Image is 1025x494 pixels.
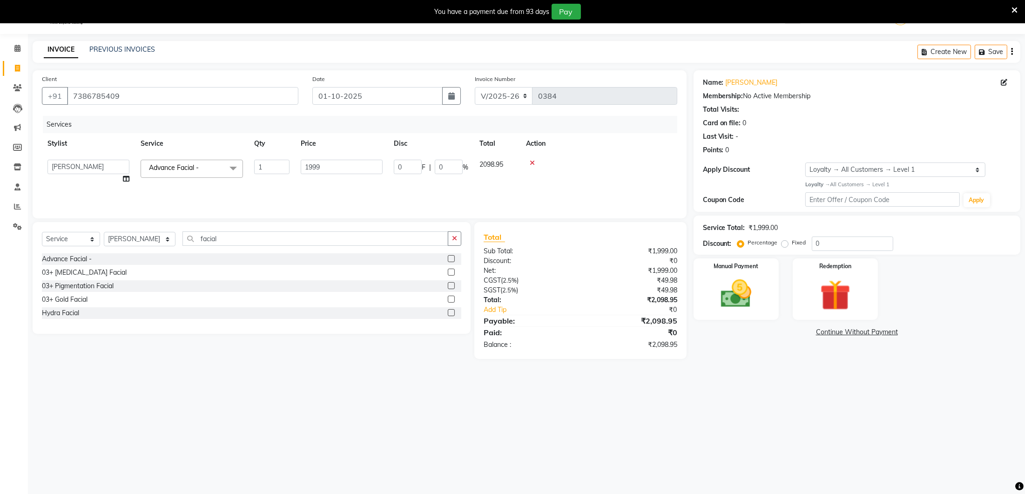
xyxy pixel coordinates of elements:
[477,340,580,350] div: Balance :
[42,87,68,105] button: +91
[580,276,684,285] div: ₹49.98
[42,75,57,83] label: Client
[580,340,684,350] div: ₹2,098.95
[477,315,580,326] div: Payable:
[805,192,959,207] input: Enter Offer / Coupon Code
[199,163,203,172] a: x
[477,305,598,315] a: Add Tip
[135,133,249,154] th: Service
[703,195,806,205] div: Coupon Code
[477,266,580,276] div: Net:
[736,132,739,142] div: -
[703,91,1011,101] div: No Active Membership
[703,145,724,155] div: Points:
[503,277,517,284] span: 2.5%
[42,133,135,154] th: Stylist
[964,193,990,207] button: Apply
[711,276,761,311] img: _cash.svg
[182,231,448,246] input: Search or Scan
[422,162,425,172] span: F
[484,286,500,294] span: SGST
[42,268,127,277] div: 03+ [MEDICAL_DATA] Facial
[295,133,388,154] th: Price
[477,276,580,285] div: ( )
[805,181,1011,189] div: All Customers → Level 1
[975,45,1007,59] button: Save
[43,116,684,133] div: Services
[149,163,199,172] span: Advance Facial -
[520,133,677,154] th: Action
[580,246,684,256] div: ₹1,999.00
[477,327,580,338] div: Paid:
[703,239,732,249] div: Discount:
[726,78,778,88] a: [PERSON_NAME]
[805,181,830,188] strong: Loyalty →
[580,256,684,266] div: ₹0
[42,308,79,318] div: Hydra Facial
[479,160,503,169] span: 2098.95
[580,295,684,305] div: ₹2,098.95
[89,45,155,54] a: PREVIOUS INVOICES
[42,281,114,291] div: 03+ Pigmentation Facial
[42,295,88,305] div: 03+ Gold Facial
[552,4,581,20] button: Pay
[580,315,684,326] div: ₹2,098.95
[484,276,501,284] span: CGST
[580,327,684,338] div: ₹0
[429,162,431,172] span: |
[703,165,806,175] div: Apply Discount
[477,295,580,305] div: Total:
[726,145,729,155] div: 0
[695,327,1018,337] a: Continue Without Payment
[703,132,734,142] div: Last Visit:
[249,133,295,154] th: Qty
[810,276,860,314] img: _gift.svg
[477,285,580,295] div: ( )
[703,223,745,233] div: Service Total:
[477,246,580,256] div: Sub Total:
[388,133,474,154] th: Disc
[792,238,806,247] label: Fixed
[703,91,743,101] div: Membership:
[819,262,851,271] label: Redemption
[484,232,505,242] span: Total
[748,238,778,247] label: Percentage
[703,78,724,88] div: Name:
[312,75,325,83] label: Date
[475,75,515,83] label: Invoice Number
[502,286,516,294] span: 2.5%
[598,305,684,315] div: ₹0
[703,105,740,115] div: Total Visits:
[580,266,684,276] div: ₹1,999.00
[435,7,550,17] div: You have a payment due from 93 days
[703,118,741,128] div: Card on file:
[580,285,684,295] div: ₹49.98
[917,45,971,59] button: Create New
[463,162,468,172] span: %
[477,256,580,266] div: Discount:
[749,223,778,233] div: ₹1,999.00
[44,41,78,58] a: INVOICE
[743,118,747,128] div: 0
[42,254,92,264] div: Advance Facial -
[67,87,298,105] input: Search by Name/Mobile/Email/Code
[714,262,758,271] label: Manual Payment
[474,133,520,154] th: Total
